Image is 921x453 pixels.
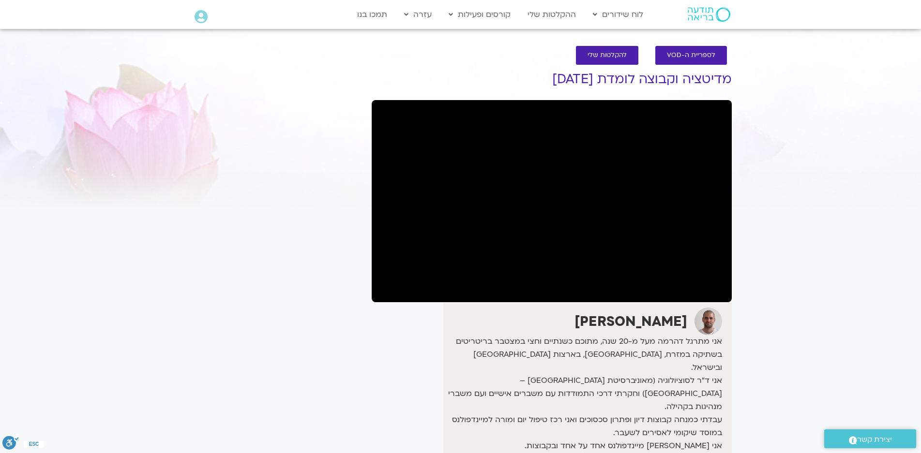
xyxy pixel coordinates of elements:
span: לספריית ה-VOD [667,52,715,59]
a: עזרה [399,5,437,24]
img: תודעה בריאה [688,7,730,22]
a: ההקלטות שלי [523,5,581,24]
a: תמכו בנו [352,5,392,24]
a: לוח שידורים [588,5,648,24]
a: יצירת קשר [824,429,916,448]
iframe: מדיטציה וקבוצה לומדת עם דקל קנטי 22.8.25 [372,100,732,302]
h1: מדיטציה וקבוצה לומדת [DATE] [372,72,732,87]
img: דקל קנטי [695,307,722,335]
a: לספריית ה-VOD [655,46,727,65]
a: להקלטות שלי [576,46,638,65]
a: קורסים ופעילות [444,5,515,24]
strong: [PERSON_NAME] [574,312,687,331]
span: יצירת קשר [857,433,892,446]
span: להקלטות שלי [588,52,627,59]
